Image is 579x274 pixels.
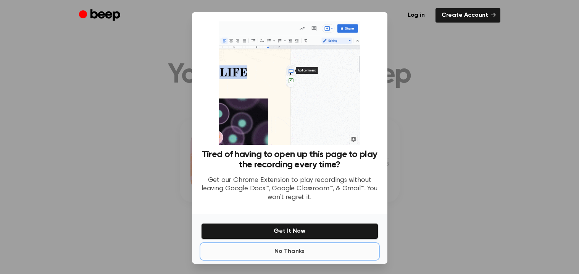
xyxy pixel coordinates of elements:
[201,176,378,202] p: Get our Chrome Extension to play recordings without leaving Google Docs™, Google Classroom™, & Gm...
[201,223,378,239] button: Get It Now
[201,149,378,170] h3: Tired of having to open up this page to play the recording every time?
[79,8,122,23] a: Beep
[201,244,378,259] button: No Thanks
[402,8,431,23] a: Log in
[219,21,360,145] img: Beep extension in action
[435,8,500,23] a: Create Account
